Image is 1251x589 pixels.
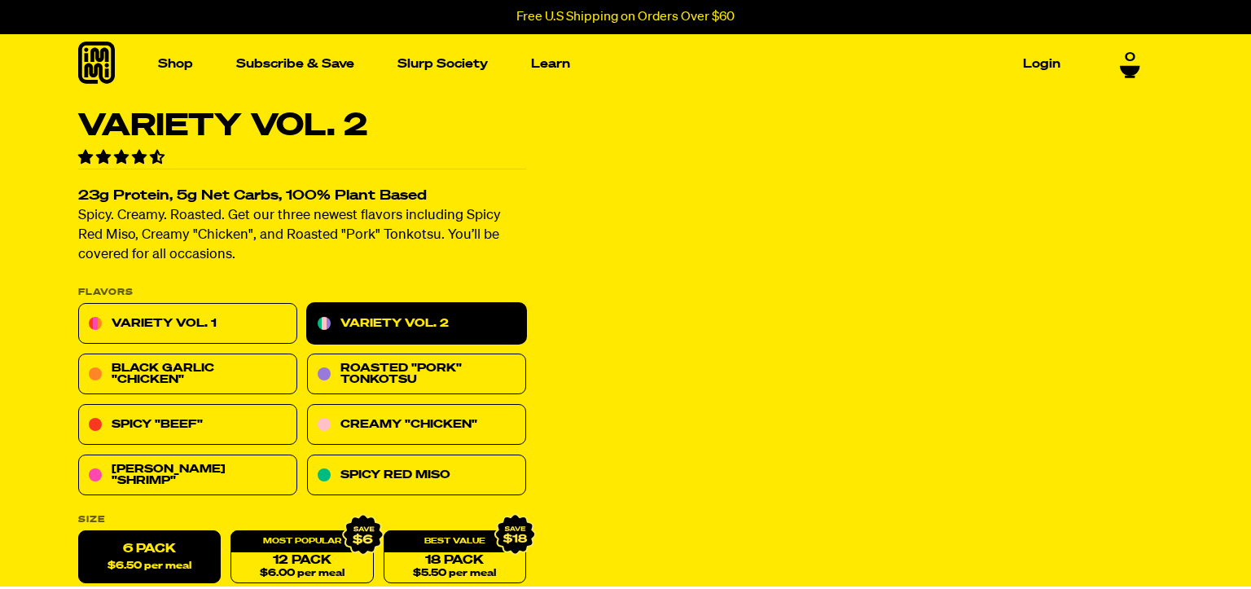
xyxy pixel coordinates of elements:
a: Spicy "Beef" [78,405,297,446]
p: Spicy. Creamy. Roasted. Get our three newest flavors including Spicy Red Miso, Creamy "Chicken", ... [78,207,526,266]
a: Roasted "Pork" Tonkotsu [307,354,526,395]
nav: Main navigation [151,34,1067,94]
p: Flavors [78,288,526,297]
h1: Variety Vol. 2 [78,111,526,142]
a: 12 Pack$6.00 per meal [230,531,373,584]
a: Black Garlic "Chicken" [78,354,297,395]
a: Variety Vol. 1 [78,304,297,345]
a: Learn [525,51,577,77]
a: Spicy Red Miso [307,455,526,496]
a: 0 [1120,51,1140,78]
a: Login [1016,51,1067,77]
span: $6.00 per meal [260,569,345,579]
a: Variety Vol. 2 [307,304,526,345]
a: Shop [151,51,200,77]
label: Size [78,516,526,525]
span: 0 [1125,51,1135,65]
h2: 23g Protein, 5g Net Carbs, 100% Plant Based [78,190,526,204]
span: $5.50 per meal [413,569,496,579]
span: $6.50 per meal [108,561,191,572]
a: 18 Pack$5.50 per meal [384,531,526,584]
label: 6 Pack [78,531,221,584]
a: Slurp Society [391,51,494,77]
p: Free U.S Shipping on Orders Over $60 [516,10,735,24]
a: Subscribe & Save [230,51,361,77]
a: Creamy "Chicken" [307,405,526,446]
span: 4.70 stars [78,151,168,165]
a: [PERSON_NAME] "Shrimp" [78,455,297,496]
